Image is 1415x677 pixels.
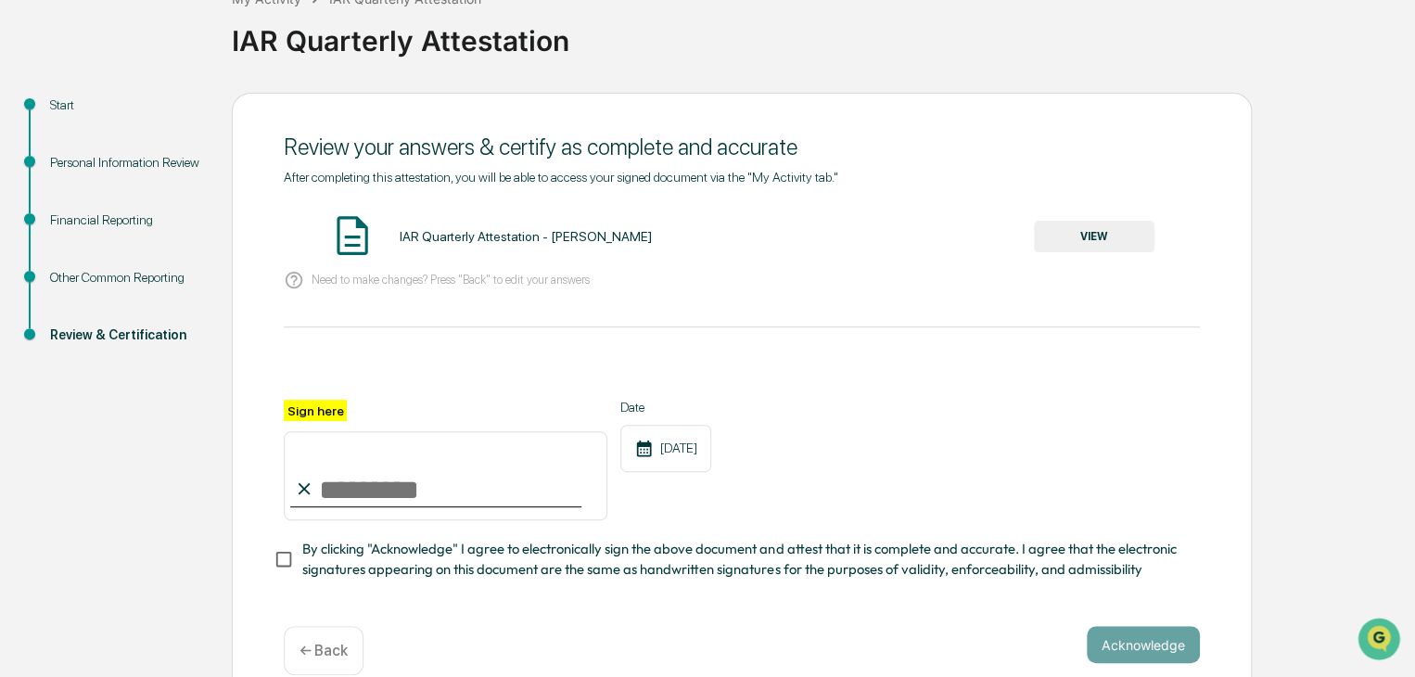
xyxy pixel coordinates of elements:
[127,226,237,260] a: 🗄️Attestations
[11,226,127,260] a: 🖐️Preclearance
[300,642,348,659] p: ← Back
[284,170,838,185] span: After completing this attestation, you will be able to access your signed document via the "My Ac...
[232,9,1406,57] div: IAR Quarterly Attestation
[134,236,149,250] div: 🗄️
[19,142,52,175] img: 1746055101610-c473b297-6a78-478c-a979-82029cc54cd1
[1034,221,1154,252] button: VIEW
[37,234,120,252] span: Preclearance
[50,96,202,115] div: Start
[50,326,202,345] div: Review & Certification
[312,273,590,287] p: Need to make changes? Press "Back" to edit your answers
[19,236,33,250] div: 🖐️
[620,425,711,472] div: [DATE]
[50,211,202,230] div: Financial Reporting
[329,212,376,259] img: Document Icon
[315,147,338,170] button: Start new chat
[63,142,304,160] div: Start new chat
[399,229,651,244] div: IAR Quarterly Attestation - [PERSON_NAME]
[50,153,202,172] div: Personal Information Review
[1087,626,1200,663] button: Acknowledge
[302,539,1185,581] span: By clicking "Acknowledge" I agree to electronically sign the above document and attest that it is...
[131,313,224,328] a: Powered byPylon
[1356,616,1406,666] iframe: Open customer support
[37,269,117,287] span: Data Lookup
[185,314,224,328] span: Pylon
[284,400,347,421] label: Sign here
[19,39,338,69] p: How can we help?
[19,271,33,286] div: 🔎
[153,234,230,252] span: Attestations
[63,160,235,175] div: We're available if you need us!
[620,400,711,415] label: Date
[284,134,1200,160] div: Review your answers & certify as complete and accurate
[50,268,202,287] div: Other Common Reporting
[11,262,124,295] a: 🔎Data Lookup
